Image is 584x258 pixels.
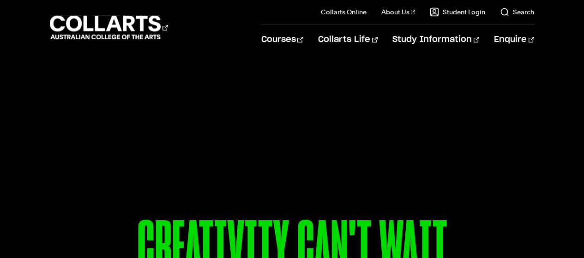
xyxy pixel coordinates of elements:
a: Enquire [494,24,534,55]
a: Courses [261,24,303,55]
a: About Us [381,7,415,17]
a: Study Information [392,24,479,55]
div: Go to homepage [50,14,168,41]
a: Search [500,7,534,17]
a: Collarts Life [318,24,378,55]
a: Student Login [430,7,485,17]
a: Collarts Online [321,7,367,17]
